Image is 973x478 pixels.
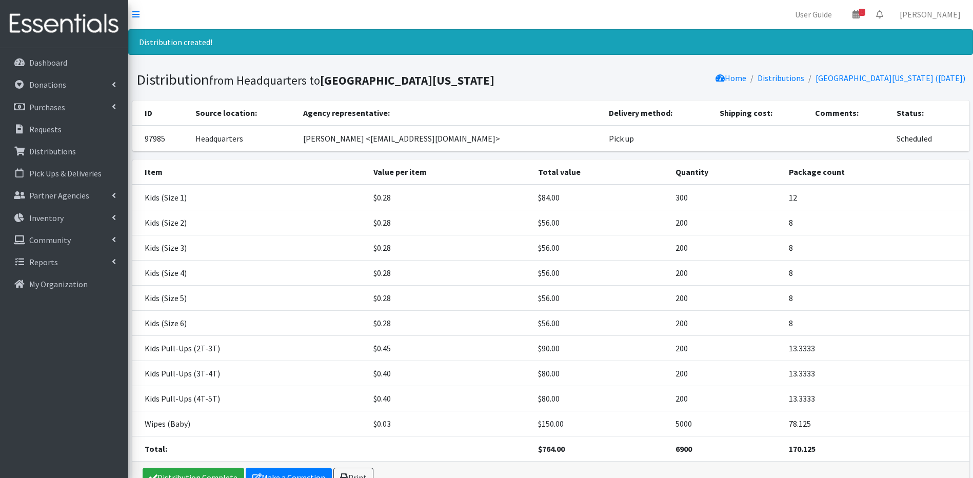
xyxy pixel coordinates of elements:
[532,235,669,260] td: $56.00
[367,235,532,260] td: $0.28
[669,210,783,235] td: 200
[532,386,669,411] td: $80.00
[669,185,783,210] td: 300
[132,386,368,411] td: Kids Pull-Ups (4T-5T)
[787,4,840,25] a: User Guide
[29,146,76,156] p: Distributions
[132,310,368,335] td: Kids (Size 6)
[29,190,89,201] p: Partner Agencies
[532,185,669,210] td: $84.00
[669,160,783,185] th: Quantity
[783,386,969,411] td: 13.3333
[603,126,713,151] td: Pick up
[789,444,816,454] strong: 170.125
[132,160,368,185] th: Item
[132,185,368,210] td: Kids (Size 1)
[367,285,532,310] td: $0.28
[4,119,124,140] a: Requests
[29,124,62,134] p: Requests
[758,73,804,83] a: Distributions
[4,97,124,117] a: Purchases
[29,235,71,245] p: Community
[4,74,124,95] a: Donations
[844,4,868,25] a: 1
[367,361,532,386] td: $0.40
[367,386,532,411] td: $0.40
[532,361,669,386] td: $80.00
[669,335,783,361] td: 200
[367,411,532,436] td: $0.03
[603,101,713,126] th: Delivery method:
[4,208,124,228] a: Inventory
[669,386,783,411] td: 200
[783,310,969,335] td: 8
[132,411,368,436] td: Wipes (Baby)
[783,210,969,235] td: 8
[4,252,124,272] a: Reports
[320,73,494,88] b: [GEOGRAPHIC_DATA][US_STATE]
[367,210,532,235] td: $0.28
[891,4,969,25] a: [PERSON_NAME]
[538,444,565,454] strong: $764.00
[4,141,124,162] a: Distributions
[532,285,669,310] td: $56.00
[783,235,969,260] td: 8
[783,260,969,285] td: 8
[859,9,865,16] span: 1
[132,126,189,151] td: 97985
[783,285,969,310] td: 8
[783,185,969,210] td: 12
[890,101,969,126] th: Status:
[669,411,783,436] td: 5000
[132,285,368,310] td: Kids (Size 5)
[132,210,368,235] td: Kids (Size 2)
[297,101,603,126] th: Agency representative:
[532,260,669,285] td: $56.00
[132,101,189,126] th: ID
[367,260,532,285] td: $0.28
[29,279,88,289] p: My Organization
[29,79,66,90] p: Donations
[367,185,532,210] td: $0.28
[4,274,124,294] a: My Organization
[132,260,368,285] td: Kids (Size 4)
[676,444,692,454] strong: 6900
[29,102,65,112] p: Purchases
[809,101,890,126] th: Comments:
[890,126,969,151] td: Scheduled
[128,29,973,55] div: Distribution created!
[4,52,124,73] a: Dashboard
[532,310,669,335] td: $56.00
[783,160,969,185] th: Package count
[532,411,669,436] td: $150.00
[132,235,368,260] td: Kids (Size 3)
[4,230,124,250] a: Community
[145,444,167,454] strong: Total:
[29,57,67,68] p: Dashboard
[132,361,368,386] td: Kids Pull-Ups (3T-4T)
[189,126,297,151] td: Headquarters
[669,235,783,260] td: 200
[716,73,746,83] a: Home
[4,163,124,184] a: Pick Ups & Deliveries
[367,160,532,185] th: Value per item
[29,213,64,223] p: Inventory
[367,310,532,335] td: $0.28
[669,260,783,285] td: 200
[297,126,603,151] td: [PERSON_NAME] <[EMAIL_ADDRESS][DOMAIN_NAME]>
[713,101,809,126] th: Shipping cost:
[4,7,124,41] img: HumanEssentials
[532,160,669,185] th: Total value
[532,335,669,361] td: $90.00
[136,71,547,89] h1: Distribution
[669,285,783,310] td: 200
[29,257,58,267] p: Reports
[669,310,783,335] td: 200
[209,73,494,88] small: from Headquarters to
[783,361,969,386] td: 13.3333
[783,335,969,361] td: 13.3333
[189,101,297,126] th: Source location:
[783,411,969,436] td: 78.125
[532,210,669,235] td: $56.00
[816,73,965,83] a: [GEOGRAPHIC_DATA][US_STATE] ([DATE])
